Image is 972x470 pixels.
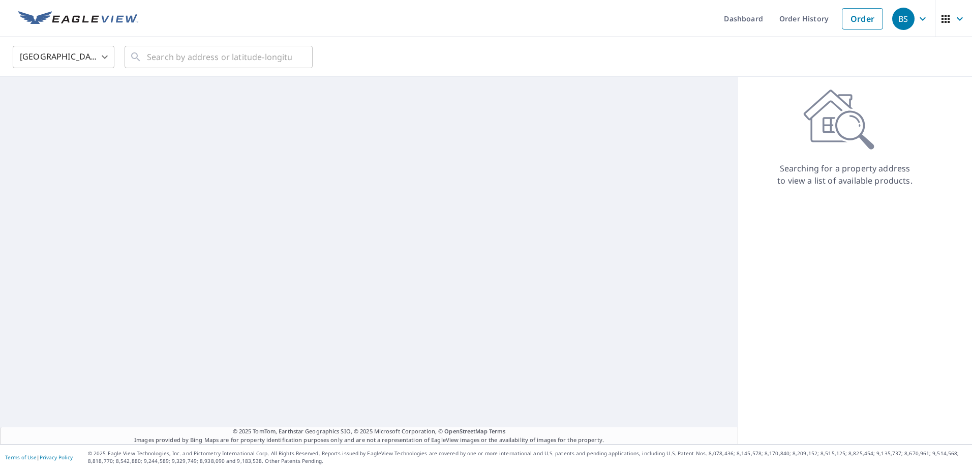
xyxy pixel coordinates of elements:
[892,8,915,30] div: BS
[13,43,114,71] div: [GEOGRAPHIC_DATA]
[489,427,506,435] a: Terms
[147,43,292,71] input: Search by address or latitude-longitude
[18,11,138,26] img: EV Logo
[88,450,967,465] p: © 2025 Eagle View Technologies, Inc. and Pictometry International Corp. All Rights Reserved. Repo...
[5,454,37,461] a: Terms of Use
[233,427,506,436] span: © 2025 TomTom, Earthstar Geographics SIO, © 2025 Microsoft Corporation, ©
[5,454,73,460] p: |
[40,454,73,461] a: Privacy Policy
[777,162,913,187] p: Searching for a property address to view a list of available products.
[842,8,883,30] a: Order
[444,427,487,435] a: OpenStreetMap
